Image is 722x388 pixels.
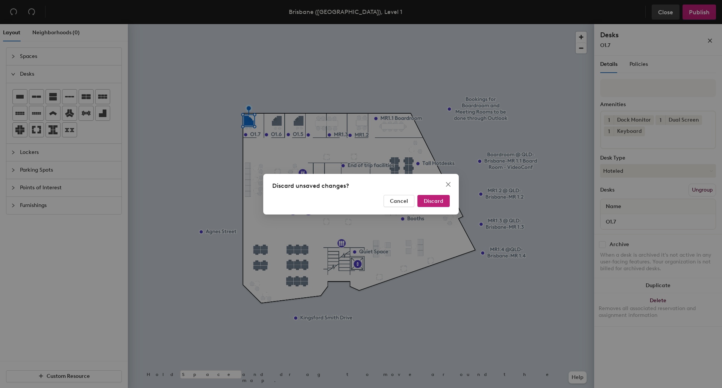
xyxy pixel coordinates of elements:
div: Discard unsaved changes? [272,181,450,190]
span: close [445,181,451,187]
button: Cancel [384,195,414,207]
span: Discard [424,198,443,204]
span: Cancel [390,198,408,204]
span: Close [442,181,454,187]
button: Discard [417,195,450,207]
button: Close [442,178,454,190]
